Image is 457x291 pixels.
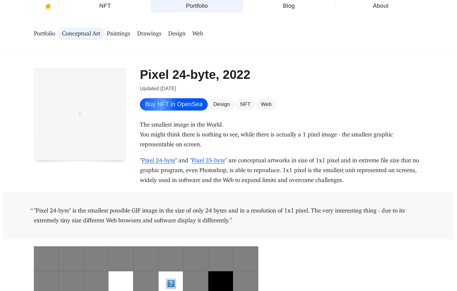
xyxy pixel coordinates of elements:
[140,68,321,82] h1: Pixel 24-byte, 2022
[34,84,423,94] time: Updated [DATE]
[137,27,161,40] a: Drawings
[34,30,55,38] span: Portfolio
[247,1,331,11] span: Blog
[155,1,239,11] span: Portfolio
[107,27,130,40] a: Paintings
[256,99,276,110] a: Web
[192,156,225,164] a: Pixel 35-byte
[62,30,100,38] span: Conceptual Art
[236,99,255,110] a: NFT
[34,120,423,149] p: The smallest image in the World. You might think there is nothing to see, while there is actually...
[34,27,55,40] a: Portfolio
[142,156,175,164] a: Pixel 24-byte
[34,156,423,185] p: " " and " " are conceptual artworks in size of 1x1 pixel and in extreme file size that no graphic...
[137,30,161,38] span: Drawings
[209,99,235,110] a: Design
[62,27,100,40] a: Conceptual Art
[338,1,422,11] span: About
[168,30,186,38] span: Design
[168,27,186,40] a: Design
[192,27,203,40] a: Web
[34,206,423,225] p: "Pixel 24-byte" is the smallest possible GIF image in the size of only 24 bytes and in a resoluti...
[107,30,130,38] span: Paintings
[140,98,208,111] a: Buy NFT in OpenSea
[192,30,203,38] span: Web
[63,1,147,11] span: NFT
